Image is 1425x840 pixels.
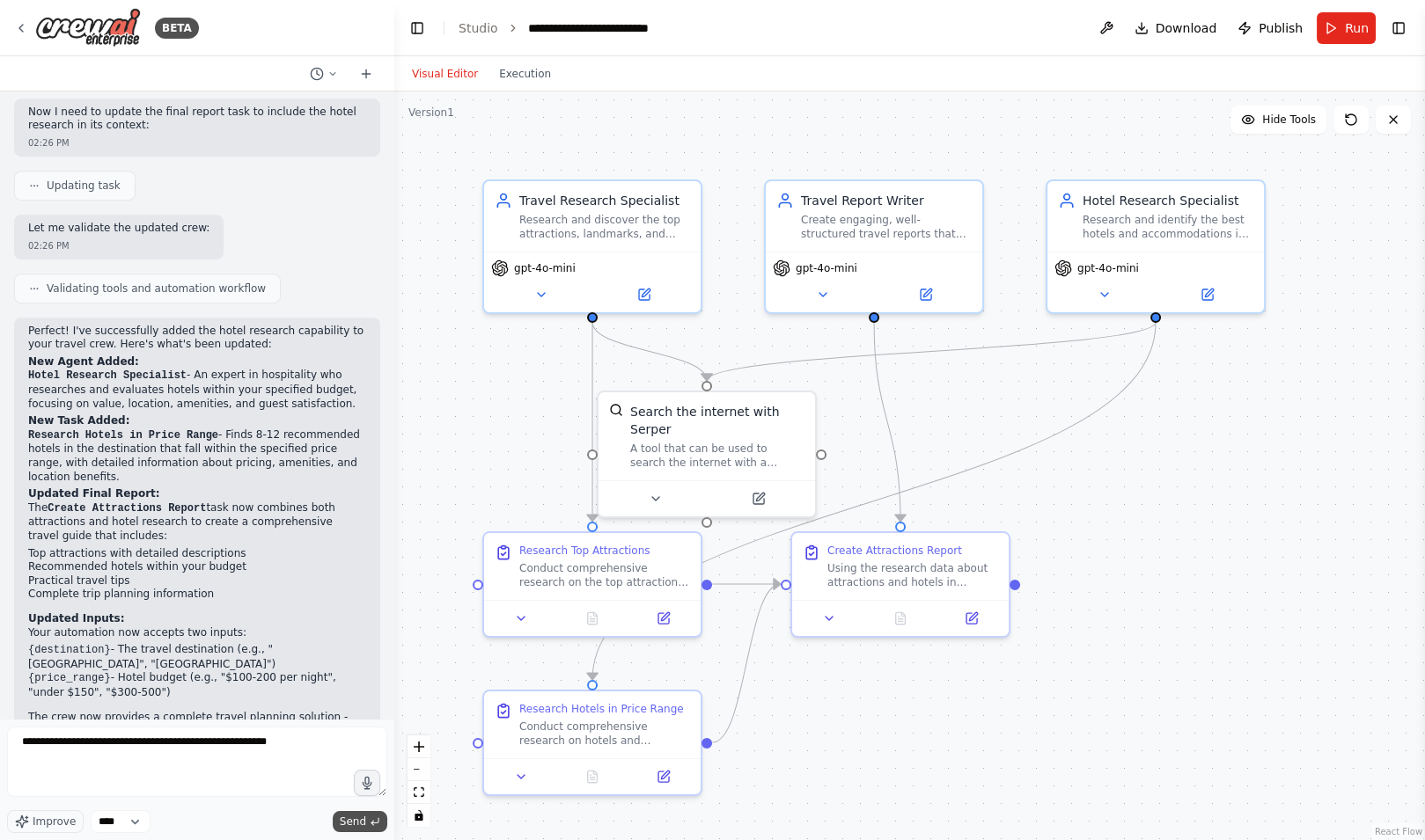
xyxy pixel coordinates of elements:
[519,213,690,241] div: Research and discover the top attractions, landmarks, and must-visit places in {destination}, gat...
[1375,827,1422,836] a: React Flow attribution
[709,488,808,509] button: Open in side panel
[28,671,366,699] li: - Hotel budget (e.g., "$100-200 per night", "under $150", "$300-500")
[408,781,430,804] button: fit view
[28,136,366,150] div: 02:26 PM
[401,63,488,84] button: Visual Editor
[630,403,804,438] div: Search the internet with Serper
[408,106,454,120] div: Version 1
[1083,213,1253,241] div: Research and identify the best hotels and accommodations in {destination} within the specified {p...
[941,608,1002,629] button: Open in side panel
[47,179,121,193] span: Updating task
[33,814,76,829] span: Improve
[863,608,938,629] button: No output available
[633,766,694,787] button: Open in side panel
[28,672,111,684] code: {price_range}
[354,770,380,796] button: Click to speak your automation idea
[630,442,804,470] div: A tool that can be used to search the internet with a search_query. Supports different search typ...
[1230,106,1326,134] button: Hide Tools
[408,804,430,827] button: toggle interactivity
[28,414,129,427] strong: New Task Added:
[482,690,702,796] div: Research Hotels in Price RangeConduct comprehensive research on hotels and accommodations in {des...
[594,284,694,305] button: Open in side panel
[35,8,141,47] img: Logo
[28,560,366,574] li: Recommended hotels within your budget
[408,735,430,758] button: zoom in
[28,588,366,602] li: Complete trip planning information
[865,322,909,521] g: Edge from dd933f92-de22-4524-b002-d588a899c187 to 00eae5fb-11c2-4962-b251-cc4621386fd2
[28,626,366,640] p: Your automation now accepts two inputs:
[609,403,623,417] img: SerperDevTool
[1230,12,1310,44] button: Publish
[28,487,160,500] strong: Updated Final Report:
[28,644,111,656] code: {destination}
[28,643,366,671] li: - The travel destination (e.g., "[GEOGRAPHIC_DATA]", "[GEOGRAPHIC_DATA]")
[827,544,962,558] div: Create Attractions Report
[514,261,576,275] span: gpt-4o-mini
[482,531,702,638] div: Research Top AttractionsConduct comprehensive research on the top attractions and must-visit plac...
[28,428,366,484] p: - Finds 8-12 recommended hotels in the destination that fall within the specified price range, wi...
[1156,19,1217,37] span: Download
[28,369,187,382] code: Hotel Research Specialist
[28,547,366,561] li: Top attractions with detailed descriptions
[1317,12,1376,44] button: Run
[1077,261,1139,275] span: gpt-4o-mini
[1386,16,1411,40] button: Show right sidebar
[1345,19,1369,37] span: Run
[7,810,84,833] button: Improve
[827,561,998,589] div: Using the research data about attractions and hotels in {destination}, create a beautifully forma...
[459,21,498,35] a: Studio
[764,179,984,314] div: Travel Report WriterCreate engaging, well-structured travel reports that showcase the top attract...
[28,369,366,411] p: - An expert in hospitality who researches and evaluates hotels within your specified budget, focu...
[459,19,687,37] nav: breadcrumb
[698,322,1164,380] g: Edge from 8b06b59b-6a4b-4af9-8f88-76cea6142eb7 to f917e13c-d33e-4486-afb8-4a36cc608db5
[1046,179,1266,314] div: Hotel Research SpecialistResearch and identify the best hotels and accommodations in {destination...
[712,575,780,751] g: Edge from 8867eac6-eab3-41d0-aad4-5b3119df40c2 to 00eae5fb-11c2-4962-b251-cc4621386fd2
[519,561,690,589] div: Conduct comprehensive research on the top attractions and must-visit places in {destination}. Sea...
[801,213,972,241] div: Create engaging, well-structured travel reports that showcase the top attractions in {destination...
[796,261,857,275] span: gpt-4o-mini
[303,63,345,84] button: Switch to previous chat
[1262,113,1316,127] span: Hide Tools
[555,608,630,629] button: No output available
[28,711,366,779] p: The crew now provides a complete travel planning solution - researching both the best attractions...
[1157,284,1257,305] button: Open in side panel
[48,502,206,515] code: Create Attractions Report
[28,222,209,236] p: Let me validate the updated crew:
[28,429,218,442] code: Research Hotels in Price Range
[333,811,387,832] button: Send
[1083,192,1253,209] div: Hotel Research Specialist
[633,608,694,629] button: Open in side panel
[519,192,690,209] div: Travel Research Specialist
[405,16,430,40] button: Hide left sidebar
[352,63,380,84] button: Start a new chat
[519,702,684,716] div: Research Hotels in Price Range
[408,758,430,781] button: zoom out
[28,501,366,544] p: The task now combines both attractions and hotel research to create a comprehensive travel guide ...
[555,766,630,787] button: No output available
[47,281,266,296] span: Validating tools and automation workflow
[584,322,716,380] g: Edge from 3eafff81-e9eb-4508-b2ea-bf3755b2576b to f917e13c-d33e-4486-afb8-4a36cc608db5
[801,192,972,209] div: Travel Report Writer
[28,325,366,352] p: Perfect! I've successfully added the hotel research capability to your travel crew. Here's what's...
[1259,19,1303,37] span: Publish
[597,391,817,518] div: SerperDevToolSearch the internet with SerperA tool that can be used to search the internet with a...
[28,355,139,368] strong: New Agent Added:
[28,106,366,133] p: Now I need to update the final report task to include the hotel research in its context:
[584,322,601,521] g: Edge from 3eafff81-e9eb-4508-b2ea-bf3755b2576b to 5aafa77e-deaa-49ec-833c-5db4058e8086
[519,719,690,748] div: Conduct comprehensive research on hotels and accommodations in {destination} that fall within the...
[790,531,1010,638] div: Create Attractions ReportUsing the research data about attractions and hotels in {destination}, c...
[28,239,209,252] div: 02:26 PM
[408,735,430,827] div: React Flow controls
[584,322,1164,679] g: Edge from 8b06b59b-6a4b-4af9-8f88-76cea6142eb7 to 8867eac6-eab3-41d0-aad4-5b3119df40c2
[488,63,562,84] button: Execution
[155,18,199,39] div: BETA
[1128,12,1224,44] button: Download
[28,574,366,588] li: Practical travel tips
[876,284,975,305] button: Open in side panel
[519,544,650,558] div: Research Top Attractions
[28,612,124,625] strong: Updated Inputs:
[712,575,780,593] g: Edge from 5aafa77e-deaa-49ec-833c-5db4058e8086 to 00eae5fb-11c2-4962-b251-cc4621386fd2
[482,179,702,314] div: Travel Research SpecialistResearch and discover the top attractions, landmarks, and must-visit pl...
[340,814,366,829] span: Send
